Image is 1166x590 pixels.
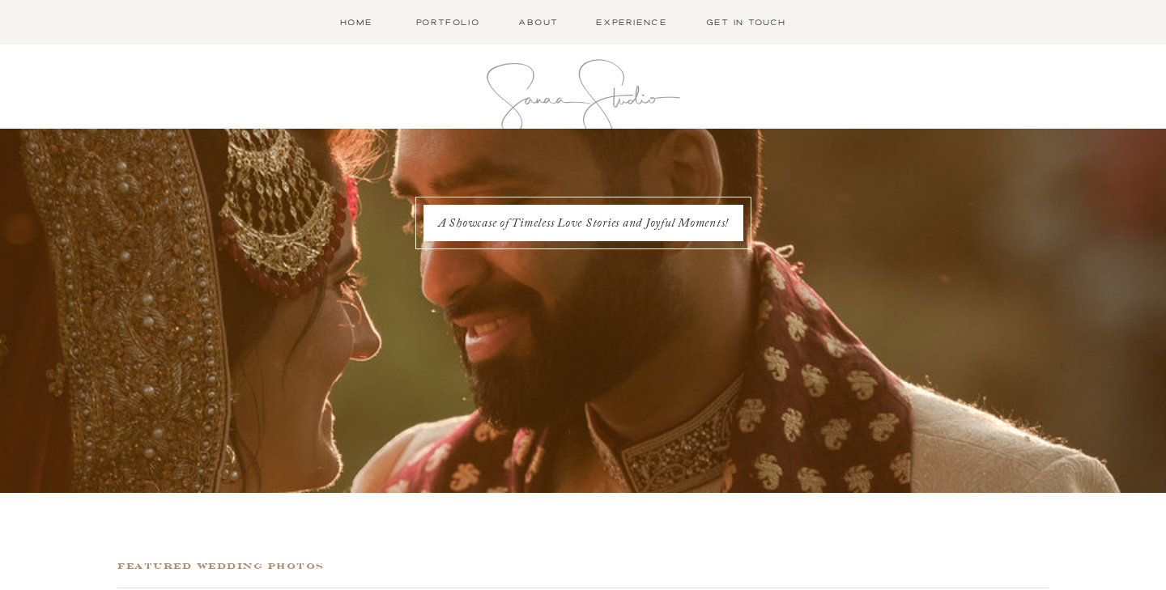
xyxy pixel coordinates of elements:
a: Portfolio [412,15,483,29]
a: Experience [593,15,670,29]
h2: Featured Wedding Photos [117,558,522,575]
h1: A Showcase of Timeless Love Stories and Joyful Moments! [432,215,735,231]
a: About [515,15,562,29]
a: Home [330,15,381,29]
a: Get in Touch [701,15,791,29]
